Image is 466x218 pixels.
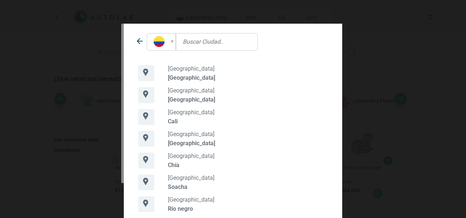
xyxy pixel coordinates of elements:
[168,174,328,181] p: [GEOGRAPHIC_DATA]
[154,36,165,47] img: Flag of COLOMBIA
[168,205,328,212] p: Rio negro
[147,33,175,51] div: Flag of COLOMBIA
[168,196,328,203] p: [GEOGRAPHIC_DATA]
[168,109,328,116] p: [GEOGRAPHIC_DATA]
[168,131,328,138] p: [GEOGRAPHIC_DATA]
[168,87,328,94] p: [GEOGRAPHIC_DATA]
[168,118,328,125] p: Cali
[168,183,328,190] p: Soacha
[168,96,328,103] p: [GEOGRAPHIC_DATA]
[168,162,328,169] p: Chía
[168,65,328,72] p: [GEOGRAPHIC_DATA]
[176,33,258,51] input: Buscar Ciudad..
[168,152,328,159] p: [GEOGRAPHIC_DATA]
[168,140,328,147] p: [GEOGRAPHIC_DATA]
[168,74,328,81] p: [GEOGRAPHIC_DATA]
